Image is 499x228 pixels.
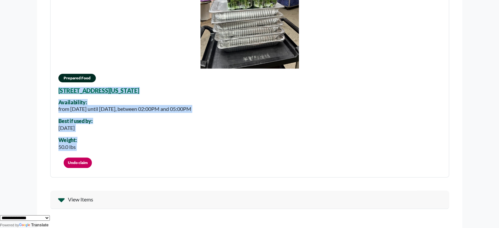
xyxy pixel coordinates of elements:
span: Prepared Food [58,74,96,82]
div: Weight: [58,137,77,143]
a: Undo claim [64,157,92,168]
div: Availability: [58,99,191,105]
img: Google Translate [19,223,31,228]
span: View Items [68,196,93,203]
a: [STREET_ADDRESS][US_STATE] [58,87,139,94]
div: [DATE] [58,124,93,132]
div: from [DATE] until [DATE], between 02:00PM and 05:00PM [58,105,191,113]
div: 50.0 lbs [58,143,77,151]
a: Translate [19,223,49,227]
div: Best if used by: [58,118,93,124]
